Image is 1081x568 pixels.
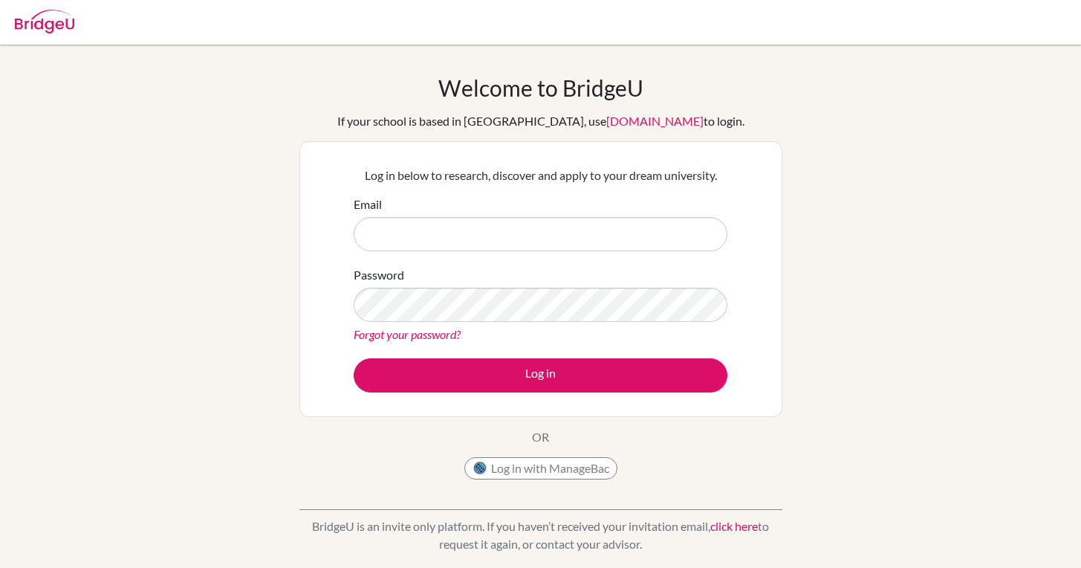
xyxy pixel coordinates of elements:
img: Bridge-U [15,10,74,33]
a: click here [710,519,758,533]
p: BridgeU is an invite only platform. If you haven’t received your invitation email, to request it ... [299,517,782,553]
button: Log in [354,358,727,393]
label: Email [354,196,382,213]
div: If your school is based in [GEOGRAPHIC_DATA], use to login. [337,112,744,130]
button: Log in with ManageBac [464,457,617,480]
a: [DOMAIN_NAME] [606,114,704,128]
p: OR [532,428,549,446]
p: Log in below to research, discover and apply to your dream university. [354,167,727,184]
a: Forgot your password? [354,327,461,341]
h1: Welcome to BridgeU [438,74,643,101]
label: Password [354,266,404,284]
